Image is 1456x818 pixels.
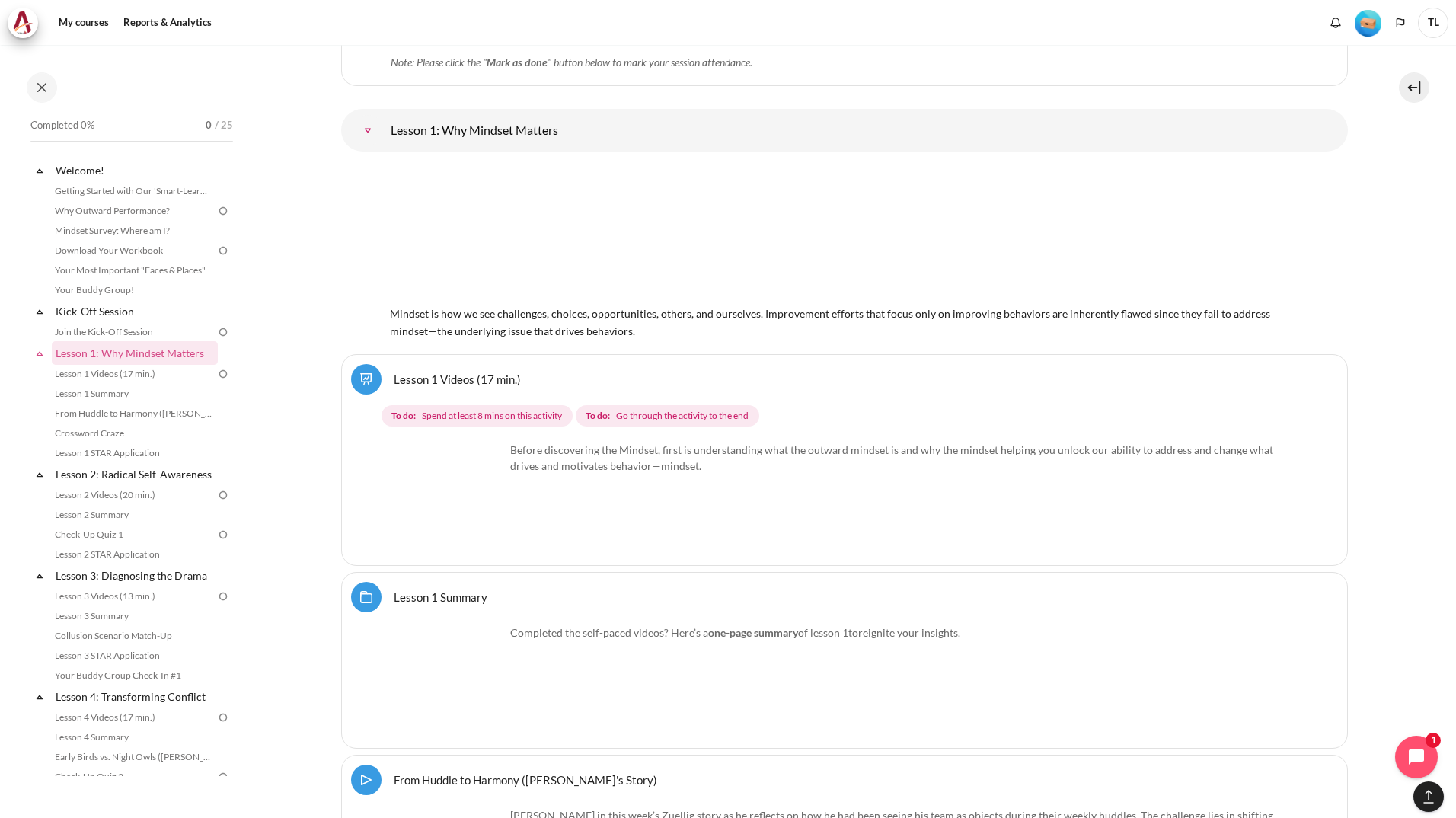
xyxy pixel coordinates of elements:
[391,442,1298,474] p: Before discovering the Mindset, first is understanding what the outward mindset is and why the mi...
[391,442,505,556] img: fdf
[50,385,216,403] a: Lesson 1 Summary
[390,307,1270,337] span: Mindset is how we see challenges, choices, opportunities, others, and ourselves. Improvement effo...
[50,241,216,260] a: Download Your Workbook
[216,204,230,218] img: To do
[50,404,216,423] a: From Huddle to Harmony ([PERSON_NAME]'s Story)
[30,118,94,133] span: Completed 0%
[8,8,46,38] a: Architeck Architeck
[50,545,216,564] a: Lesson 2 STAR Application
[1355,8,1381,37] div: Level #1
[50,261,216,280] a: Your Most Important "Faces & Places"
[391,625,1298,641] p: Completed the self-paced videos? Here’s a of lesson 1 reignite your insights.
[215,118,233,133] span: / 25
[50,444,216,462] a: Lesson 1 STAR Application
[394,772,657,787] a: From Huddle to Harmony ([PERSON_NAME]'s Story)
[32,304,47,319] span: Collapse
[50,708,216,727] a: Lesson 4 Videos (17 min.)
[1418,8,1448,38] a: User menu
[12,11,34,34] img: Architeck
[50,768,216,786] a: Check-Up Quiz 2
[391,56,752,69] em: Note: Please click the " " button below to mark your session attendance.
[50,202,216,220] a: Why Outward Performance?
[586,409,610,423] strong: To do:
[708,626,798,639] strong: one-page summary
[53,565,216,586] a: Lesson 3: Diagnosing the Drama
[32,163,47,178] span: Collapse
[216,367,230,381] img: To do
[53,686,216,707] a: Lesson 4: Transforming Conflict
[216,711,230,724] img: To do
[118,8,217,38] a: Reports & Analytics
[216,590,230,603] img: To do
[216,528,230,542] img: To do
[50,587,216,606] a: Lesson 3 Videos (13 min.)
[390,164,1276,302] img: 1
[32,689,47,705] span: Collapse
[50,728,216,746] a: Lesson 4 Summary
[50,281,216,299] a: Your Buddy Group!
[1389,11,1412,34] button: Languages
[50,748,216,766] a: Early Birds vs. Night Owls ([PERSON_NAME]'s Story)
[391,625,505,739] img: efr
[1349,8,1387,37] a: Level #1
[394,590,487,604] a: Lesson 1 Summary
[216,325,230,339] img: To do
[50,486,216,504] a: Lesson 2 Videos (20 min.)
[394,372,521,386] a: Lesson 1 Videos (17 min.)
[206,118,212,133] span: 0
[32,467,47,482] span: Collapse
[50,666,216,685] a: Your Buddy Group Check-In #1
[32,346,47,361] span: Collapse
[1324,11,1347,34] div: Show notification window with no new notifications
[50,526,216,544] a: Check-Up Quiz 1
[50,323,216,341] a: Join the Kick-Off Session
[50,424,216,443] a: Crossword Craze
[53,301,216,321] a: Kick-Off Session
[353,115,383,145] a: Lesson 1: Why Mindset Matters
[50,222,216,240] a: Mindset Survey: Where am I?
[53,8,114,38] a: My courses
[422,409,562,423] span: Spend at least 8 mins on this activity
[616,409,749,423] span: Go through the activity to the end
[50,365,216,383] a: Lesson 1 Videos (17 min.)
[50,182,216,200] a: Getting Started with Our 'Smart-Learning' Platform
[50,607,216,625] a: Lesson 3 Summary
[487,56,548,69] strong: Mark as done
[1413,781,1444,812] button: [[backtotopbutton]]
[382,402,1314,430] div: Completion requirements for Lesson 1 Videos (17 min.)
[50,506,216,524] a: Lesson 2 Summary
[216,488,230,502] img: To do
[216,244,230,257] img: To do
[848,626,858,639] span: to
[391,409,416,423] strong: To do:
[1355,10,1381,37] img: Level #1
[53,464,216,484] a: Lesson 2: Radical Self-Awareness
[32,568,47,583] span: Collapse
[53,160,216,181] a: Welcome!
[216,770,230,784] img: To do
[50,647,216,665] a: Lesson 3 STAR Application
[50,627,216,645] a: Collusion Scenario Match-Up
[1418,8,1448,38] span: TL
[53,343,216,363] a: Lesson 1: Why Mindset Matters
